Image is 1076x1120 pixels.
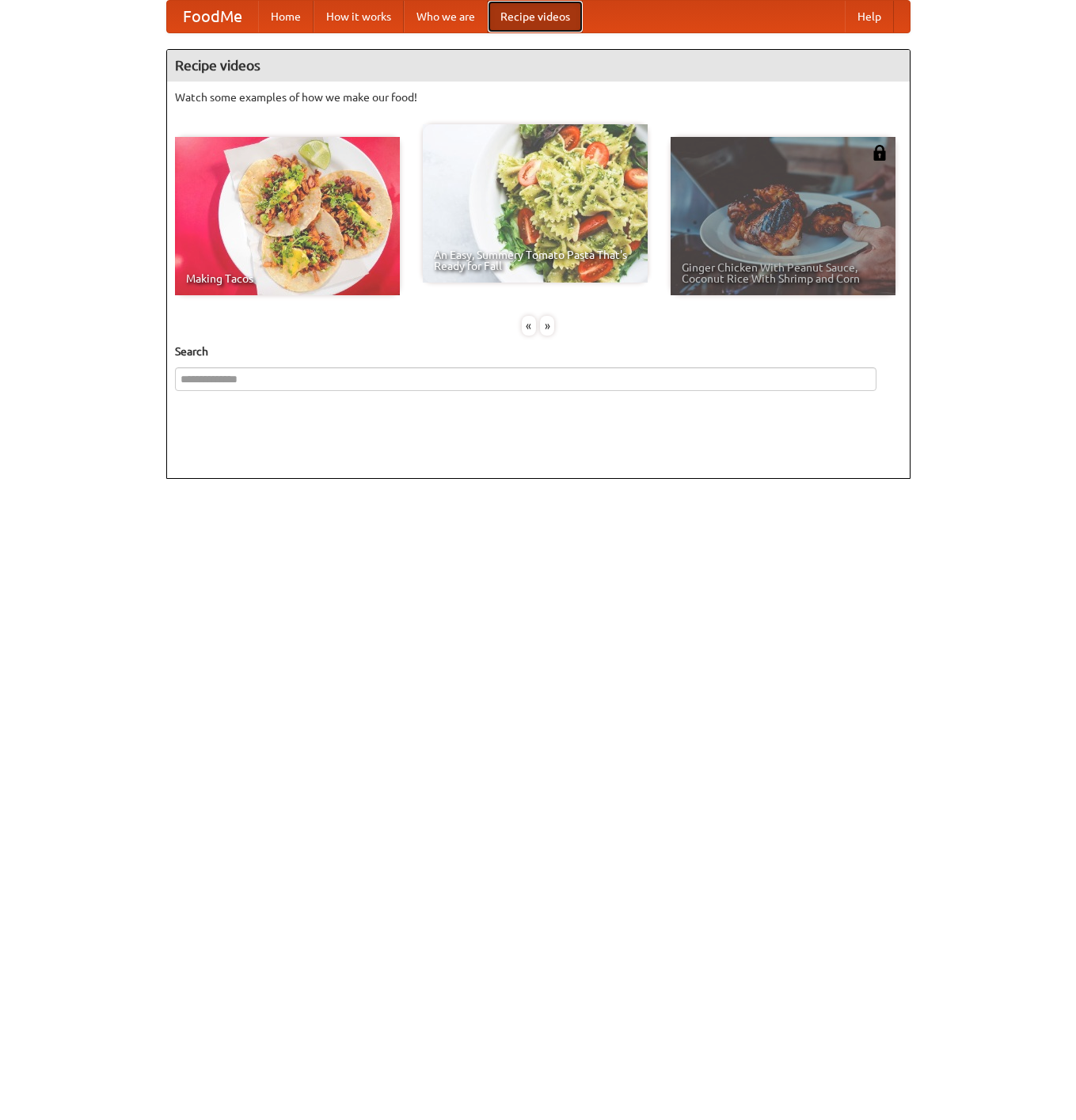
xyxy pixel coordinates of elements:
span: An Easy, Summery Tomato Pasta That's Ready for Fall [434,249,637,271]
div: » [540,316,554,336]
h5: Search [175,344,902,359]
a: Making Tacos [175,137,400,295]
img: 483408.png [872,145,888,161]
a: Home [258,1,314,32]
p: Watch some examples of how we make our food! [175,89,902,105]
div: « [522,316,536,336]
a: FoodMe [167,1,258,32]
a: Recipe videos [488,1,583,32]
a: An Easy, Summery Tomato Pasta That's Ready for Fall [423,124,648,283]
a: How it works [314,1,404,32]
span: Making Tacos [186,273,389,284]
a: Who we are [404,1,488,32]
h4: Recipe videos [167,50,910,82]
a: Help [845,1,894,32]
